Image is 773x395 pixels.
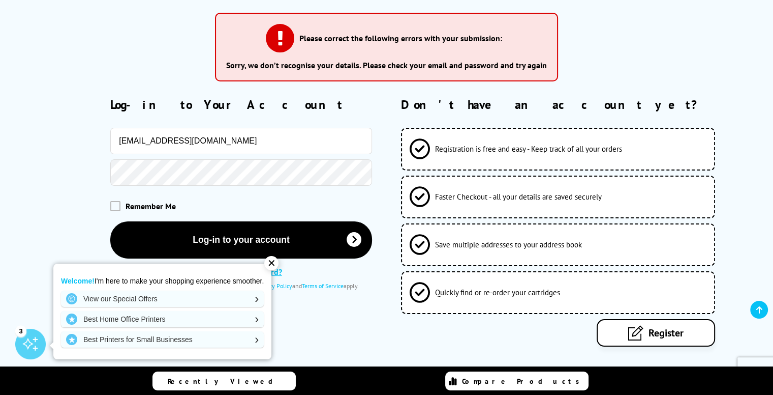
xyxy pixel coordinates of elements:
[61,311,264,327] a: Best Home Office Printers
[462,377,585,386] span: Compare Products
[435,240,582,249] span: Save multiple addresses to your address book
[152,372,296,390] a: Recently Viewed
[110,128,372,154] input: Email
[435,144,622,154] span: Registration is free and easy - Keep track of all your orders
[110,221,372,259] button: Log-in to your account
[302,282,344,290] a: Terms of Service
[226,60,547,70] li: Sorry, we don’t recognise your details. Please check your email and password and try again
[648,326,684,340] span: Register
[597,319,715,347] a: Register
[61,277,95,285] strong: Welcome!
[61,331,264,348] a: Best Printers for Small Businesses
[264,256,279,270] div: ✕
[15,325,26,336] div: 3
[168,377,283,386] span: Recently Viewed
[445,372,589,390] a: Compare Products
[299,33,502,43] h3: Please correct the following errors with your submission:
[61,291,264,307] a: View our Special Offers
[61,276,264,286] p: I'm here to make your shopping experience smoother.
[110,97,372,112] h2: Log-in to Your Account
[126,201,176,211] span: Remember Me
[256,282,292,290] a: Privacy Policy
[435,192,602,202] span: Faster Checkout - all your details are saved securely
[435,288,560,297] span: Quickly find or re-order your cartridges
[401,97,750,112] h2: Don't have an account yet?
